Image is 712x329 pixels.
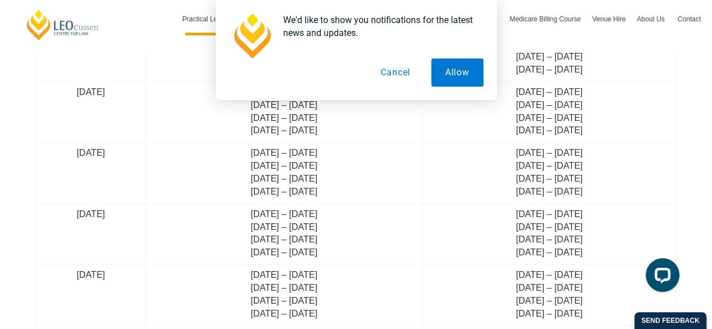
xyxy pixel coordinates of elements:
[366,58,424,87] button: Cancel
[274,13,483,39] div: We'd like to show you notifications for the latest news and updates.
[637,254,684,301] iframe: LiveChat chat widget
[422,142,677,203] td: [DATE] – [DATE] [DATE] – [DATE] [DATE] – [DATE] [DATE] – [DATE]
[146,264,422,325] td: [DATE] – [DATE] [DATE] – [DATE] [DATE] – [DATE] [DATE] – [DATE]
[146,203,422,264] td: [DATE] – [DATE] [DATE] – [DATE] [DATE] – [DATE] [DATE] – [DATE]
[422,264,677,325] td: [DATE] – [DATE] [DATE] – [DATE] [DATE] – [DATE] [DATE] – [DATE]
[229,13,274,58] img: notification icon
[422,203,677,264] td: [DATE] – [DATE] [DATE] – [DATE] [DATE] – [DATE] [DATE] – [DATE]
[431,58,483,87] button: Allow
[35,264,146,325] td: [DATE]
[35,81,146,142] td: [DATE]
[146,142,422,203] td: [DATE] – [DATE] [DATE] – [DATE] [DATE] – [DATE] [DATE] – [DATE]
[422,81,677,142] td: [DATE] – [DATE] [DATE] – [DATE] [DATE] – [DATE] [DATE] – [DATE]
[35,203,146,264] td: [DATE]
[146,81,422,142] td: [DATE] – [DATE] [DATE] – [DATE] [DATE] – [DATE] [DATE] – [DATE]
[35,142,146,203] td: [DATE]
